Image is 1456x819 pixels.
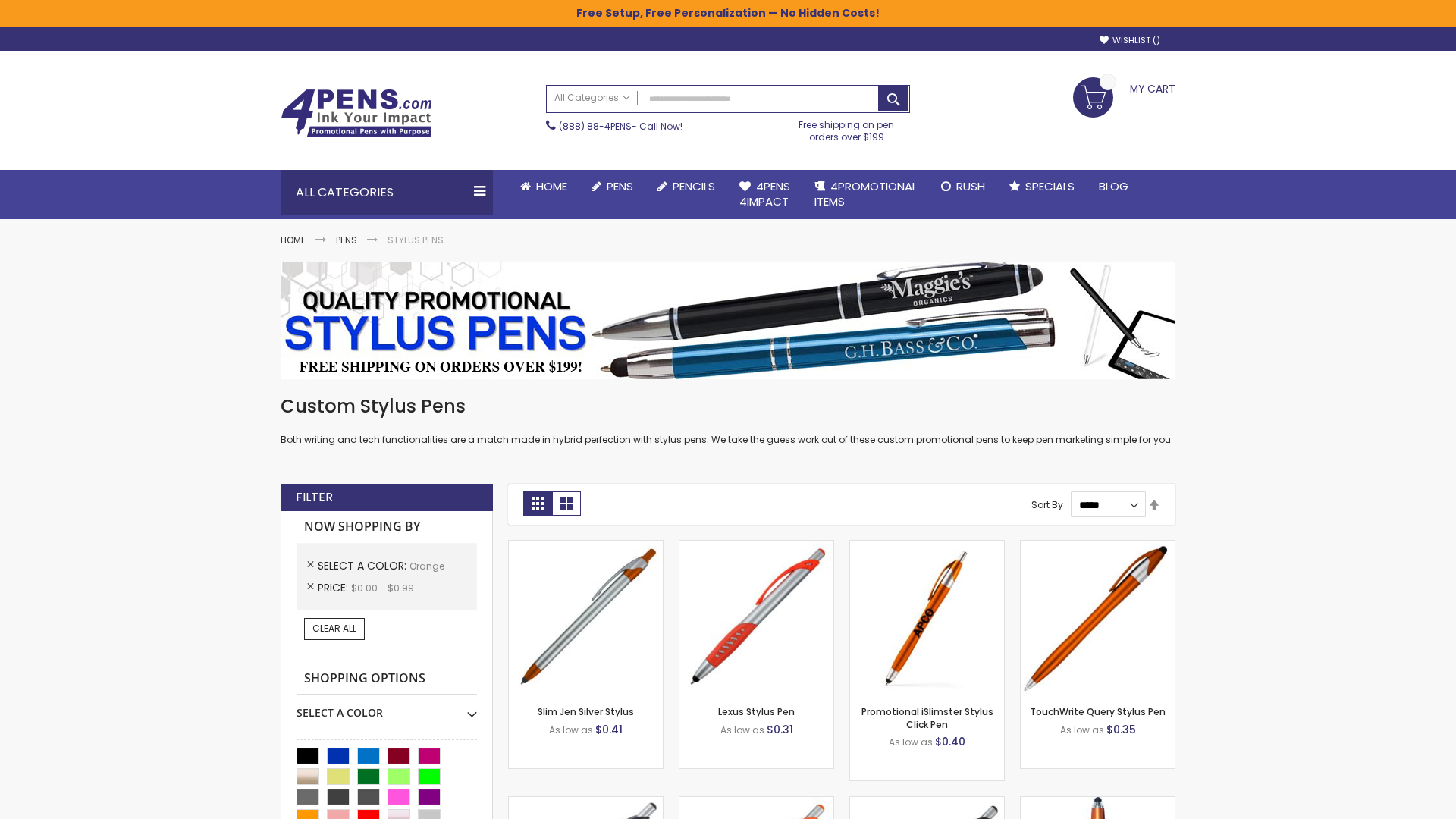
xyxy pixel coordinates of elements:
[351,582,414,595] span: $0.00 - $0.99
[547,86,638,111] a: All Categories
[318,558,409,573] span: Select A Color
[645,170,727,203] a: Pencils
[767,722,793,737] span: $0.31
[850,541,1004,695] img: Promotional iSlimster Stylus Click Pen-Orange
[388,234,444,246] strong: Stylus Pens
[720,723,764,736] span: As low as
[523,491,552,516] strong: Grid
[1021,541,1175,695] img: TouchWrite Query Stylus Pen-Orange
[1030,705,1166,718] a: TouchWrite Query Stylus Pen
[281,234,306,246] a: Home
[312,622,356,635] span: Clear All
[549,723,593,736] span: As low as
[281,170,493,215] div: All Categories
[679,541,833,695] img: Lexus Stylus Pen-Orange
[297,511,477,543] strong: Now Shopping by
[607,178,633,194] span: Pens
[1099,178,1128,194] span: Blog
[508,170,579,203] a: Home
[727,170,802,219] a: 4Pens4impact
[409,560,444,573] span: Orange
[1106,722,1136,737] span: $0.35
[861,705,993,730] a: Promotional iSlimster Stylus Click Pen
[297,663,477,695] strong: Shopping Options
[1031,498,1063,511] label: Sort By
[997,170,1087,203] a: Specials
[889,736,933,748] span: As low as
[802,170,929,219] a: 4PROMOTIONALITEMS
[559,120,682,133] span: - Call Now!
[538,705,634,718] a: Slim Jen Silver Stylus
[509,796,663,809] a: Boston Stylus Pen-Orange
[679,796,833,809] a: Boston Silver Stylus Pen-Orange
[850,796,1004,809] a: Lexus Metallic Stylus Pen-Orange
[281,394,1175,447] div: Both writing and tech functionalities are a match made in hybrid perfection with stylus pens. We ...
[850,540,1004,553] a: Promotional iSlimster Stylus Click Pen-Orange
[673,178,715,194] span: Pencils
[297,695,477,720] div: Select A Color
[1060,723,1104,736] span: As low as
[956,178,985,194] span: Rush
[281,262,1175,379] img: Stylus Pens
[814,178,917,209] span: 4PROMOTIONAL ITEMS
[679,540,833,553] a: Lexus Stylus Pen-Orange
[318,580,351,595] span: Price
[1021,540,1175,553] a: TouchWrite Query Stylus Pen-Orange
[509,541,663,695] img: Slim Jen Silver Stylus-Orange
[536,178,567,194] span: Home
[304,618,365,639] a: Clear All
[559,120,632,133] a: (888) 88-4PENS
[935,734,965,749] span: $0.40
[595,722,623,737] span: $0.41
[1025,178,1075,194] span: Specials
[1021,796,1175,809] a: TouchWrite Command Stylus Pen-Orange
[296,489,333,506] strong: Filter
[739,178,790,209] span: 4Pens 4impact
[929,170,997,203] a: Rush
[783,113,911,143] div: Free shipping on pen orders over $199
[509,540,663,553] a: Slim Jen Silver Stylus-Orange
[1100,35,1160,46] a: Wishlist
[718,705,795,718] a: Lexus Stylus Pen
[281,89,432,137] img: 4Pens Custom Pens and Promotional Products
[554,92,630,104] span: All Categories
[281,394,1175,419] h1: Custom Stylus Pens
[1087,170,1141,203] a: Blog
[579,170,645,203] a: Pens
[336,234,357,246] a: Pens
